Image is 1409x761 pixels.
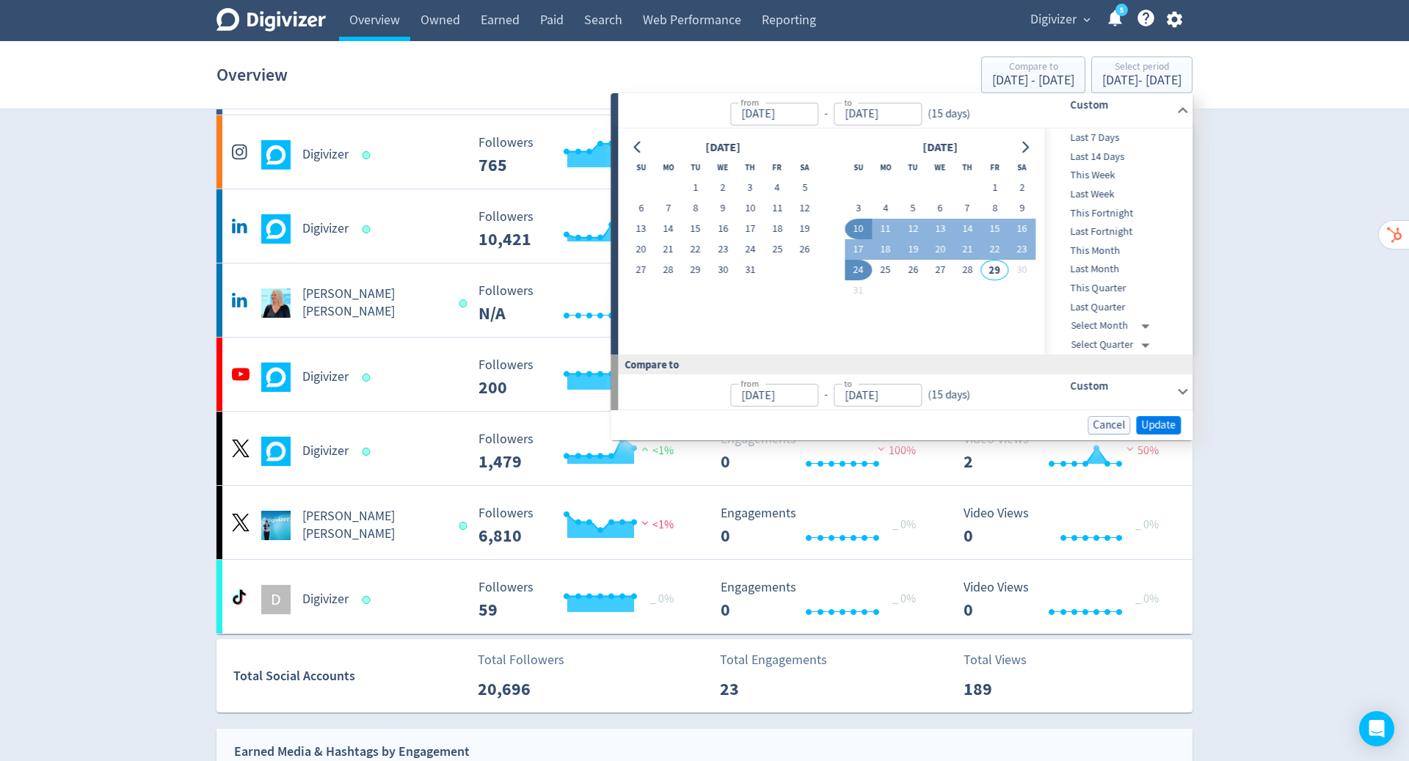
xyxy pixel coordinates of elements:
[1045,224,1190,240] span: Last Fortnight
[471,432,691,471] svg: Followers ---
[737,178,764,198] button: 3
[713,506,933,545] svg: Engagements 0
[818,106,834,123] div: -
[845,239,872,260] button: 17
[954,219,981,239] button: 14
[737,157,764,178] th: Thursday
[926,239,953,260] button: 20
[845,157,872,178] th: Sunday
[1045,299,1190,316] span: Last Quarter
[1008,198,1035,219] button: 9
[872,219,899,239] button: 11
[655,198,682,219] button: 7
[872,239,899,260] button: 18
[964,676,1048,702] p: 189
[363,225,375,233] span: Data last synced: 29 Aug 2025, 1:02am (AEST)
[261,511,291,540] img: Emma Lo Russo undefined
[216,338,1193,411] a: Digivizer undefinedDigivizer Followers --- _ 0% Followers 200 Engagements 0 Engagements 0 _ 0% Vi...
[638,443,652,454] img: positive-performance.svg
[954,198,981,219] button: 7
[261,214,291,244] img: Digivizer undefined
[682,157,709,178] th: Tuesday
[1045,222,1190,241] div: Last Fortnight
[1135,591,1159,606] span: _ 0%
[216,560,1193,633] a: DDigivizer Followers --- _ 0% Followers 59 Engagements 0 Engagements 0 _ 0% Video Views 0 Video V...
[627,219,655,239] button: 13
[471,506,691,545] svg: Followers ---
[216,51,288,98] h1: Overview
[216,263,1193,337] a: Emma Lo Russo undefined[PERSON_NAME] [PERSON_NAME] Followers --- _ 0% Followers N/A Engagements 6...
[1045,148,1190,167] div: Last 14 Days
[302,220,349,238] h5: Digivizer
[818,387,834,404] div: -
[981,219,1008,239] button: 15
[1115,4,1128,16] a: 5
[922,106,976,123] div: ( 15 days )
[302,591,349,608] h5: Digivizer
[740,96,759,109] label: from
[1045,205,1190,222] span: This Fortnight
[471,358,691,397] svg: Followers ---
[1014,137,1035,158] button: Go to next month
[1008,239,1035,260] button: 23
[720,650,827,670] p: Total Engagements
[682,260,709,280] button: 29
[1045,128,1190,148] div: Last 7 Days
[1091,57,1193,93] button: Select period[DATE]- [DATE]
[618,93,1193,128] div: from-to(15 days)Custom
[981,260,1008,280] button: 29
[956,580,1176,619] svg: Video Views 0
[1070,377,1170,395] h6: Custom
[1045,149,1190,165] span: Last 14 Days
[1080,13,1093,26] span: expand_more
[261,585,291,614] div: D
[992,62,1074,74] div: Compare to
[302,443,349,460] h5: Digivizer
[655,260,682,280] button: 28
[1008,219,1035,239] button: 16
[737,219,764,239] button: 17
[1045,241,1190,261] div: This Month
[302,508,445,543] h5: [PERSON_NAME] [PERSON_NAME]
[1071,335,1156,354] div: Select Quarter
[954,260,981,280] button: 28
[1045,261,1190,277] span: Last Month
[713,580,933,619] svg: Engagements 0
[638,517,652,528] img: negative-performance.svg
[261,288,291,318] img: Emma Lo Russo undefined
[845,280,872,301] button: 31
[737,260,764,280] button: 31
[1045,128,1190,354] nav: presets
[701,138,745,158] div: [DATE]
[1359,711,1394,746] div: Open Intercom Messenger
[954,239,981,260] button: 21
[1025,8,1094,32] button: Digivizer
[764,219,791,239] button: 18
[737,239,764,260] button: 24
[618,374,1193,409] div: from-to(15 days)Custom
[363,374,375,382] span: Data last synced: 28 Aug 2025, 10:01pm (AEST)
[709,219,736,239] button: 16
[1045,204,1190,223] div: This Fortnight
[627,137,649,158] button: Go to previous month
[1123,443,1159,458] span: 50%
[650,591,674,606] span: _ 0%
[956,432,1176,471] svg: Video Views 2
[899,260,926,280] button: 26
[1045,185,1190,204] div: Last Week
[302,368,349,386] h5: Digivizer
[1088,416,1130,434] button: Cancel
[764,198,791,219] button: 11
[981,157,1008,178] th: Friday
[1045,186,1190,203] span: Last Week
[471,580,691,619] svg: Followers ---
[954,157,981,178] th: Thursday
[926,260,953,280] button: 27
[682,219,709,239] button: 15
[844,96,852,109] label: to
[956,506,1176,545] svg: Video Views 0
[655,239,682,260] button: 21
[791,198,818,219] button: 12
[872,260,899,280] button: 25
[845,260,872,280] button: 24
